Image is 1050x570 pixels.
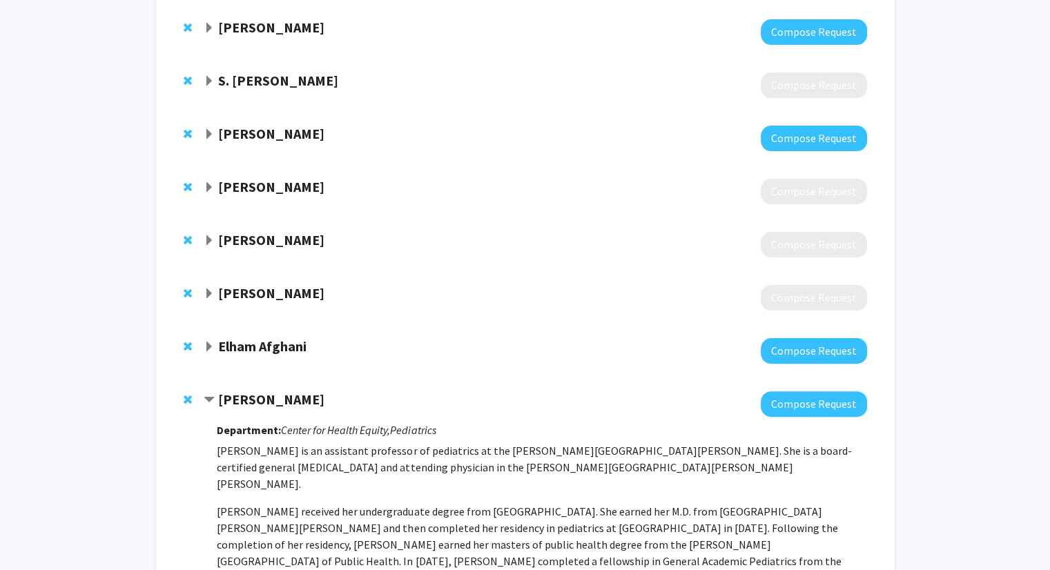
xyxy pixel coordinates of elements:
[218,337,307,355] strong: Elham Afghani
[218,178,324,195] strong: [PERSON_NAME]
[218,231,324,248] strong: [PERSON_NAME]
[761,72,867,98] button: Compose Request to S. Alex Rottgers
[184,75,192,86] span: Remove S. Alex Rottgers from bookmarks
[10,508,59,560] iframe: Chat
[184,394,192,405] span: Remove Nakiya Showell from bookmarks
[204,288,215,299] span: Expand Kofi Boahene Bookmark
[218,72,338,89] strong: S. [PERSON_NAME]
[761,338,867,364] button: Compose Request to Elham Afghani
[184,22,192,33] span: Remove Michele Manahan from bookmarks
[218,391,324,408] strong: [PERSON_NAME]
[184,181,192,193] span: Remove Jason Nellis from bookmarks
[761,232,867,257] button: Compose Request to Shaun Desai
[217,423,281,437] strong: Department:
[761,391,867,417] button: Compose Request to Nakiya Showell
[204,76,215,87] span: Expand S. Alex Rottgers Bookmark
[204,235,215,246] span: Expand Shaun Desai Bookmark
[218,284,324,302] strong: [PERSON_NAME]
[184,128,192,139] span: Remove Richard Redett from bookmarks
[761,19,867,45] button: Compose Request to Michele Manahan
[184,288,192,299] span: Remove Kofi Boahene from bookmarks
[217,442,866,492] p: [PERSON_NAME] is an assistant professor of pediatrics at the [PERSON_NAME][GEOGRAPHIC_DATA][PERSO...
[204,182,215,193] span: Expand Jason Nellis Bookmark
[281,423,390,437] i: Center for Health Equity,
[184,341,192,352] span: Remove Elham Afghani from bookmarks
[204,129,215,140] span: Expand Richard Redett Bookmark
[204,23,215,34] span: Expand Michele Manahan Bookmark
[761,179,867,204] button: Compose Request to Jason Nellis
[390,423,436,437] i: Pediatrics
[218,125,324,142] strong: [PERSON_NAME]
[218,19,324,36] strong: [PERSON_NAME]
[184,235,192,246] span: Remove Shaun Desai from bookmarks
[761,285,867,311] button: Compose Request to Kofi Boahene
[204,342,215,353] span: Expand Elham Afghani Bookmark
[204,395,215,406] span: Contract Nakiya Showell Bookmark
[761,126,867,151] button: Compose Request to Richard Redett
